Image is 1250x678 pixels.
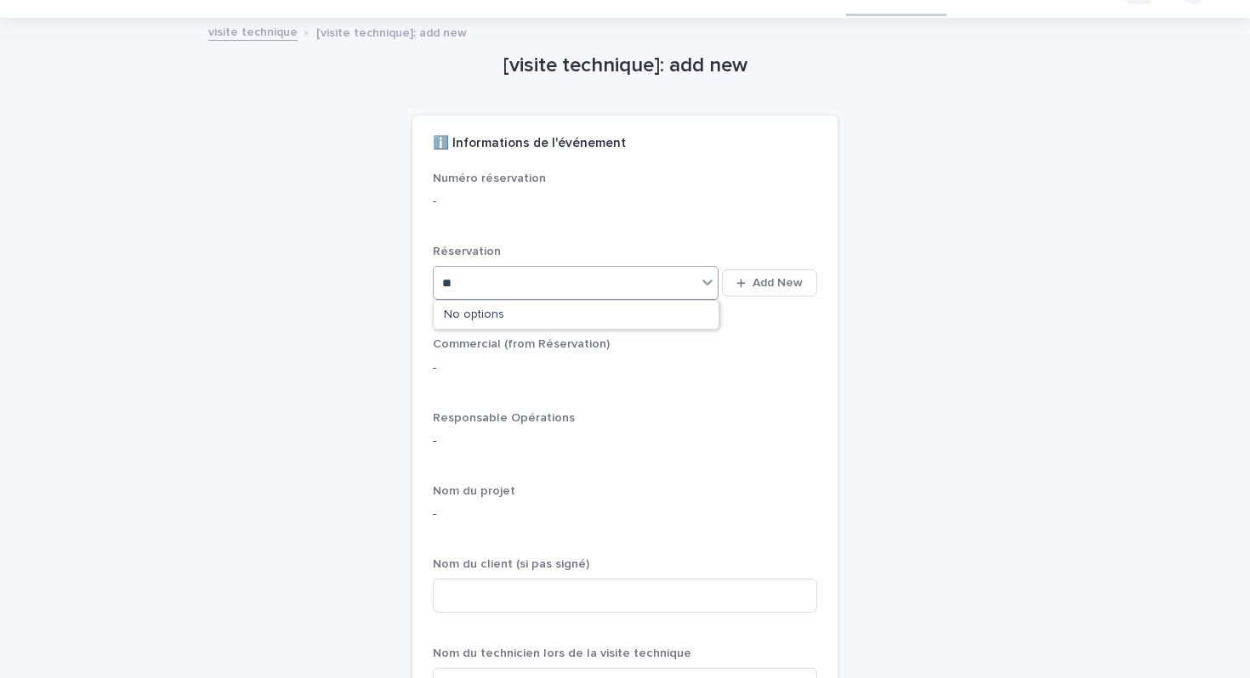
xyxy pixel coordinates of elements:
span: Nom du technicien lors de la visite technique [433,647,691,659]
span: Nom du client (si pas signé) [433,558,589,570]
button: Add New [722,269,817,297]
p: - [433,359,817,377]
h2: ℹ️ Informations de l'événement [433,136,626,151]
a: visite technique [208,21,298,41]
span: Responsable Opérations [433,412,575,424]
span: Numéro réservation [433,172,546,184]
p: - [433,432,817,450]
p: [visite technique]: add new [316,22,467,41]
p: - [433,506,817,523]
span: Commercial (from Réservation) [433,338,610,350]
p: - [433,193,817,211]
span: Nom du projet [433,485,515,497]
div: No options [434,301,719,329]
h1: [visite technique]: add new [412,54,838,78]
span: Add New [753,277,803,289]
span: Réservation [433,246,501,257]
